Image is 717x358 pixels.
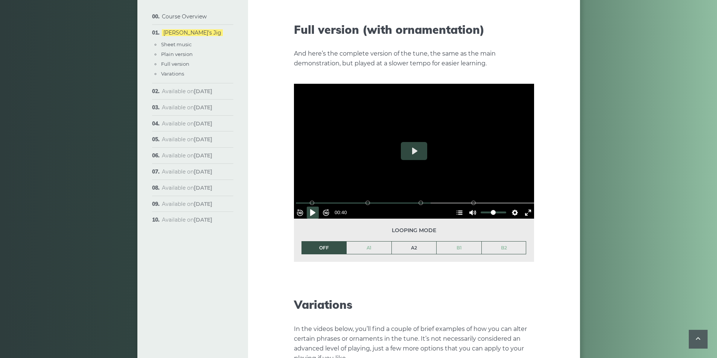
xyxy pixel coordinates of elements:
[194,168,212,175] strong: [DATE]
[162,216,212,223] span: Available on
[162,88,212,95] span: Available on
[162,104,212,111] span: Available on
[347,242,391,254] a: A1
[482,242,526,254] a: B2
[162,136,212,143] span: Available on
[161,71,184,77] a: Varations
[162,152,212,159] span: Available on
[437,242,481,254] a: B1
[162,184,212,191] span: Available on
[294,49,534,68] p: And here’s the complete version of the tune, the same as the main demonstration, but played at a ...
[194,184,212,191] strong: [DATE]
[194,120,212,127] strong: [DATE]
[162,168,212,175] span: Available on
[194,216,212,223] strong: [DATE]
[194,201,212,207] strong: [DATE]
[294,298,534,311] h2: Variations
[194,104,212,111] strong: [DATE]
[194,152,212,159] strong: [DATE]
[161,61,189,67] a: Full version
[162,120,212,127] span: Available on
[392,242,437,254] a: A2
[161,41,192,47] a: Sheet music
[194,136,212,143] strong: [DATE]
[294,23,534,36] h2: Full version (with ornamentation)
[162,29,223,36] a: [PERSON_NAME]’s Jig
[162,201,212,207] span: Available on
[194,88,212,95] strong: [DATE]
[162,13,207,20] a: Course Overview
[161,51,193,57] a: Plain version
[301,226,527,235] span: Looping mode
